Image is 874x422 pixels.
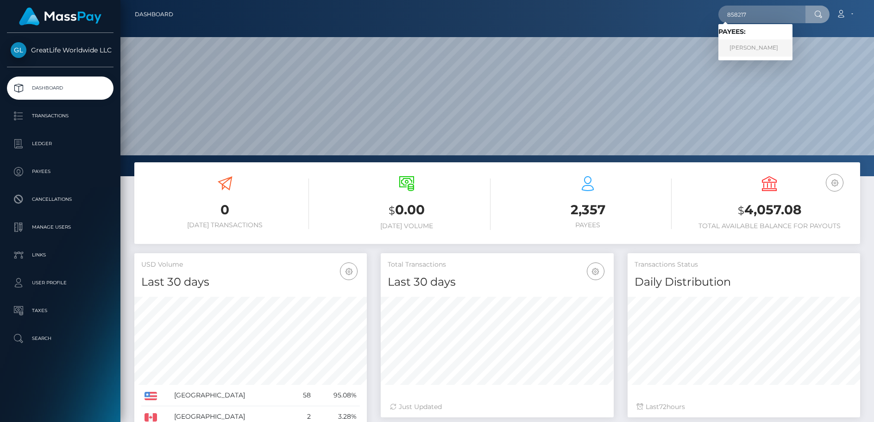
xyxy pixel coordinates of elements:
span: GreatLife Worldwide LLC [7,46,113,54]
a: Ledger [7,132,113,155]
p: Manage Users [11,220,110,234]
a: Taxes [7,299,113,322]
small: $ [389,204,395,217]
a: Search [7,327,113,350]
td: 95.08% [314,385,360,406]
h3: 0 [141,201,309,219]
p: Payees [11,165,110,179]
h3: 2,357 [504,201,672,219]
small: $ [738,204,744,217]
h4: Last 30 days [141,274,360,290]
h6: Payees: [718,28,792,36]
p: Transactions [11,109,110,123]
a: [PERSON_NAME] [718,39,792,57]
h4: Daily Distribution [635,274,853,290]
h6: Payees [504,221,672,229]
p: Taxes [11,304,110,318]
h3: 4,057.08 [685,201,853,220]
img: CA.png [145,413,157,422]
h4: Last 30 days [388,274,606,290]
div: Just Updated [390,402,604,412]
h6: [DATE] Volume [323,222,490,230]
div: Last hours [637,402,851,412]
a: Dashboard [7,77,113,100]
td: [GEOGRAPHIC_DATA] [171,385,291,406]
h6: [DATE] Transactions [141,221,309,229]
h3: 0.00 [323,201,490,220]
input: Search... [718,6,805,23]
td: 58 [291,385,314,406]
a: Manage Users [7,216,113,239]
h6: Total Available Balance for Payouts [685,222,853,230]
h5: Total Transactions [388,260,606,269]
p: Dashboard [11,81,110,95]
img: US.png [145,392,157,400]
p: User Profile [11,276,110,290]
a: Dashboard [135,5,173,24]
img: MassPay Logo [19,7,101,26]
a: Transactions [7,104,113,128]
h5: Transactions Status [635,260,853,269]
h5: USD Volume [141,260,360,269]
p: Search [11,332,110,345]
a: Payees [7,160,113,183]
span: 72 [659,403,667,411]
img: GreatLife Worldwide LLC [11,42,26,58]
a: Cancellations [7,188,113,211]
p: Cancellations [11,192,110,206]
a: User Profile [7,271,113,294]
p: Links [11,248,110,262]
a: Links [7,243,113,267]
p: Ledger [11,137,110,151]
